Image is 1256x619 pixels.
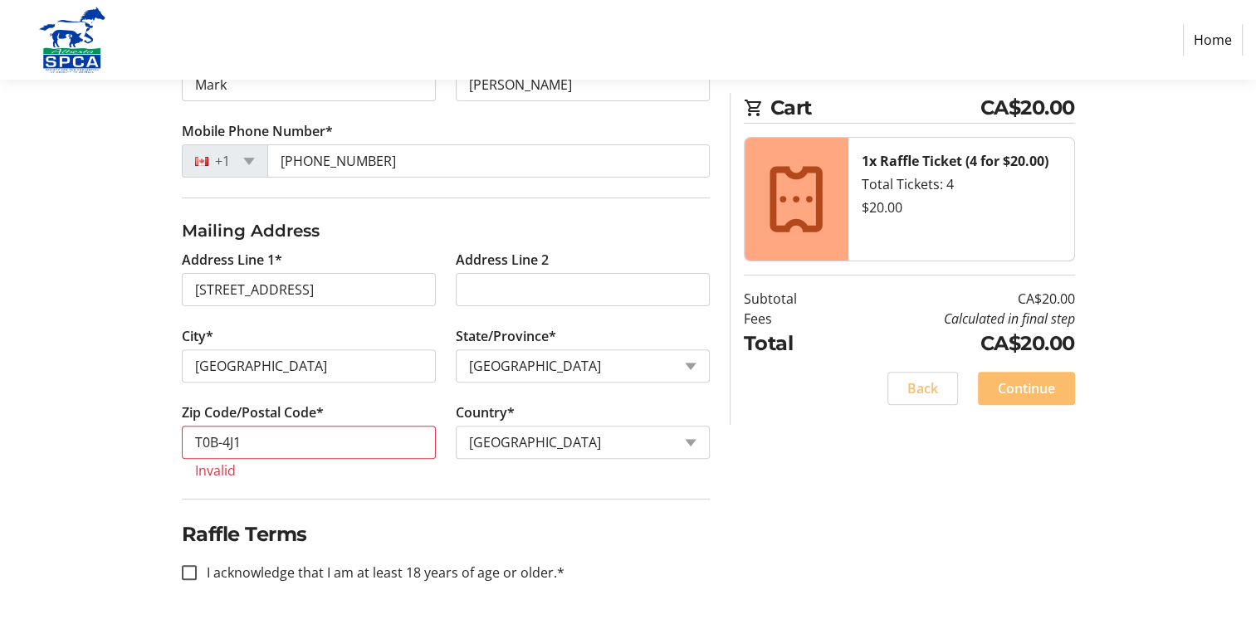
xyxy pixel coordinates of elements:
[744,289,839,309] td: Subtotal
[456,326,556,346] label: State/Province*
[197,563,564,582] label: I acknowledge that I am at least 18 years of age or older.*
[182,326,213,346] label: City*
[978,372,1075,405] button: Continue
[839,329,1075,358] td: CA$20.00
[839,289,1075,309] td: CA$20.00
[182,250,282,270] label: Address Line 1*
[1183,24,1243,56] a: Home
[182,519,710,549] h2: Raffle Terms
[770,93,980,123] span: Cart
[862,152,1048,170] strong: 1x Raffle Ticket (4 for $20.00)
[862,174,1061,194] div: Total Tickets: 4
[862,197,1061,217] div: $20.00
[182,402,324,422] label: Zip Code/Postal Code*
[998,378,1055,398] span: Continue
[182,349,436,383] input: City
[182,273,436,306] input: Address
[456,250,549,270] label: Address Line 2
[456,402,515,422] label: Country*
[744,329,839,358] td: Total
[887,372,958,405] button: Back
[267,144,710,178] input: (506) 234-5678
[13,7,131,73] img: Alberta SPCA's Logo
[907,378,938,398] span: Back
[182,121,333,141] label: Mobile Phone Number*
[744,309,839,329] td: Fees
[182,218,710,243] h3: Mailing Address
[195,462,423,479] tr-error: Invalid
[839,309,1075,329] td: Calculated in final step
[182,426,436,459] input: Zip or Postal Code
[980,93,1075,123] span: CA$20.00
